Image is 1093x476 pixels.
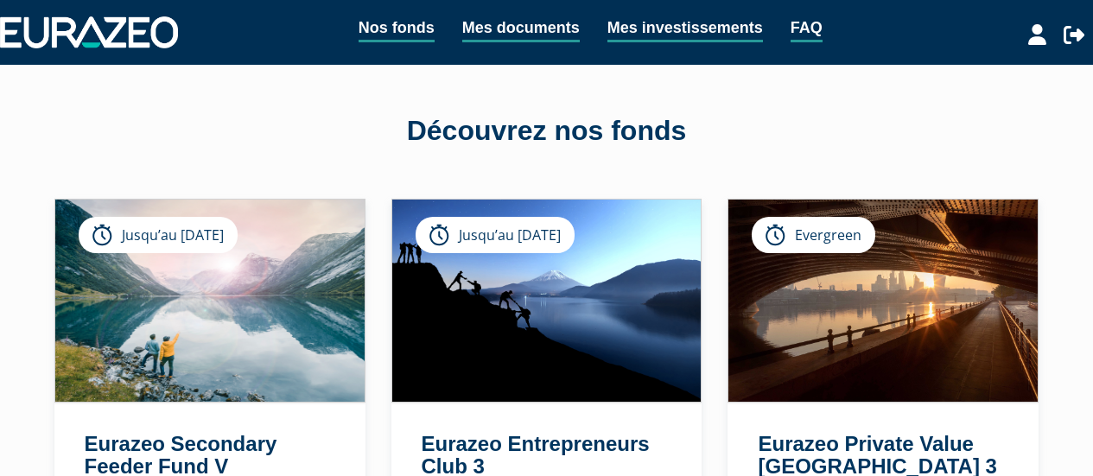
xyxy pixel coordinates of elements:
img: Eurazeo Secondary Feeder Fund V [55,200,365,402]
img: Eurazeo Entrepreneurs Club 3 [392,200,702,402]
div: Découvrez nos fonds [54,111,1039,151]
img: Eurazeo Private Value Europe 3 [728,200,1038,402]
a: Mes investissements [607,16,763,42]
a: Nos fonds [359,16,435,42]
a: Mes documents [462,16,580,42]
a: FAQ [791,16,823,42]
div: Jusqu’au [DATE] [416,217,575,253]
div: Evergreen [752,217,875,253]
div: Jusqu’au [DATE] [79,217,238,253]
